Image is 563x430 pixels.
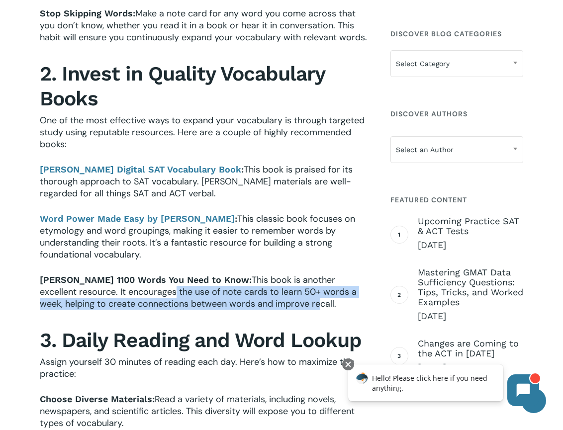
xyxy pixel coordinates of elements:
[418,339,523,373] a: Changes are Coming to the ACT in [DATE] [DATE]
[40,274,249,286] a: [PERSON_NAME] 1100 Words You Need to Know
[40,62,325,110] strong: 2. Invest in Quality Vocabulary Books
[40,7,367,43] span: Make a note card for any word you come across that you don’t know, whether you read it in a book ...
[390,105,523,123] h4: Discover Authors
[40,356,355,380] span: Assign yourself 30 minutes of reading each day. Here’s how to maximize this practice:
[249,274,252,285] b: :
[391,139,523,160] span: Select an Author
[390,50,523,77] span: Select Category
[418,267,523,322] a: Mastering GMAT Data Sufficiency Questions: Tips, Tricks, and Worked Examples [DATE]
[418,216,523,236] span: Upcoming Practice SAT & ACT Tests
[418,339,523,358] span: Changes are Coming to the ACT in [DATE]
[40,393,355,429] span: Read a variety of materials, including novels, newspapers, and scientific articles. This diversit...
[40,213,235,225] a: Word Power Made Easy by [PERSON_NAME]
[418,239,523,251] span: [DATE]
[390,136,523,163] span: Select an Author
[418,267,523,307] span: Mastering GMAT Data Sufficiency Questions: Tips, Tricks, and Worked Examples
[40,213,235,224] b: Word Power Made Easy by [PERSON_NAME]
[40,274,357,310] span: This book is another excellent resource. It encourages the use of note cards to learn 50+ words a...
[40,328,362,352] strong: 3. Daily Reading and Word Lookup
[390,191,523,209] h4: Featured Content
[390,25,523,43] h4: Discover Blog Categories
[40,394,155,404] b: Choose Diverse Materials:
[40,8,135,18] b: Stop Skipping Words:
[241,164,244,174] b: :
[40,114,365,150] span: One of the most effective ways to expand your vocabulary is through targeted study using reputabl...
[40,164,353,199] span: This book is praised for its thorough approach to SAT vocabulary. [PERSON_NAME] materials are wel...
[391,53,523,74] span: Select Category
[338,356,549,416] iframe: Chatbot
[40,213,355,260] span: This classic book focuses on etymology and word groupings, making it easier to remember words by ...
[40,164,241,175] a: [PERSON_NAME] Digital SAT Vocabulary Book
[40,164,241,174] b: [PERSON_NAME] Digital SAT Vocabulary Book
[40,274,249,285] b: [PERSON_NAME] 1100 Words You Need to Know
[418,310,523,322] span: [DATE]
[418,216,523,251] a: Upcoming Practice SAT & ACT Tests [DATE]
[235,213,237,224] b: :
